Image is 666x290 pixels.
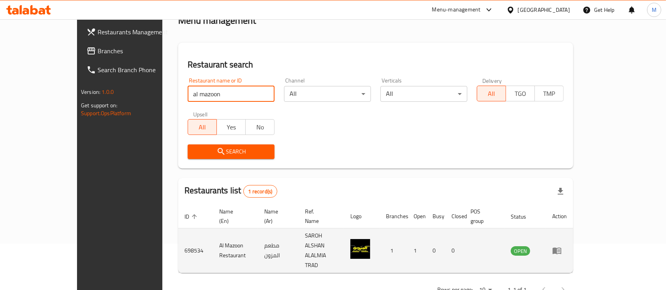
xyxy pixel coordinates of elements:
h2: Restaurant search [188,59,564,71]
button: No [245,119,275,135]
span: All [191,122,214,133]
a: Restaurants Management [80,22,188,41]
th: Branches [380,204,407,228]
th: Action [546,204,573,228]
span: M [652,6,657,14]
th: Open [407,204,426,228]
span: Branches [98,46,182,56]
a: Support.OpsPlatform [81,108,131,118]
span: ID [184,212,199,221]
button: TGO [506,86,535,101]
td: 1 [380,228,407,273]
span: Search Branch Phone [98,65,182,75]
th: Closed [445,204,464,228]
td: 1 [407,228,426,273]
span: Name (En) [219,207,248,226]
div: [GEOGRAPHIC_DATA] [518,6,570,14]
table: enhanced table [178,204,573,273]
img: Al Mazoon Restaurant [350,239,370,259]
span: Get support on: [81,100,117,110]
span: All [480,88,503,99]
th: Logo [344,204,380,228]
input: Search for restaurant name or ID.. [188,86,275,102]
span: Search [194,147,268,157]
td: 698534 [178,228,213,273]
td: Al Mazoon Restaurant [213,228,258,273]
td: SAROH ALSHAN ALALMIA TRAD [299,228,344,273]
div: Menu-management [432,5,481,15]
th: Busy [426,204,445,228]
div: OPEN [511,246,530,256]
button: All [477,86,506,101]
span: 1.0.0 [102,87,114,97]
span: Version: [81,87,100,97]
button: All [188,119,217,135]
div: Export file [551,182,570,201]
span: 1 record(s) [244,188,277,195]
span: OPEN [511,247,530,256]
div: Total records count [243,185,278,198]
td: 0 [426,228,445,273]
td: مطعم المزون [258,228,299,273]
span: TGO [509,88,532,99]
button: Search [188,144,275,159]
span: Ref. Name [305,207,335,226]
button: TMP [534,86,564,101]
label: Delivery [482,78,502,83]
h2: Restaurants list [184,185,277,198]
span: No [249,122,271,133]
span: Status [511,212,536,221]
a: Branches [80,41,188,60]
span: Yes [220,122,243,133]
span: POS group [470,207,495,226]
div: All [284,86,371,102]
label: Upsell [193,111,208,117]
a: Search Branch Phone [80,60,188,79]
div: Menu [552,246,567,255]
td: 0 [445,228,464,273]
button: Yes [216,119,246,135]
span: TMP [538,88,561,99]
h2: Menu management [178,14,256,27]
span: Name (Ar) [264,207,290,226]
div: All [380,86,467,102]
span: Restaurants Management [98,27,182,37]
